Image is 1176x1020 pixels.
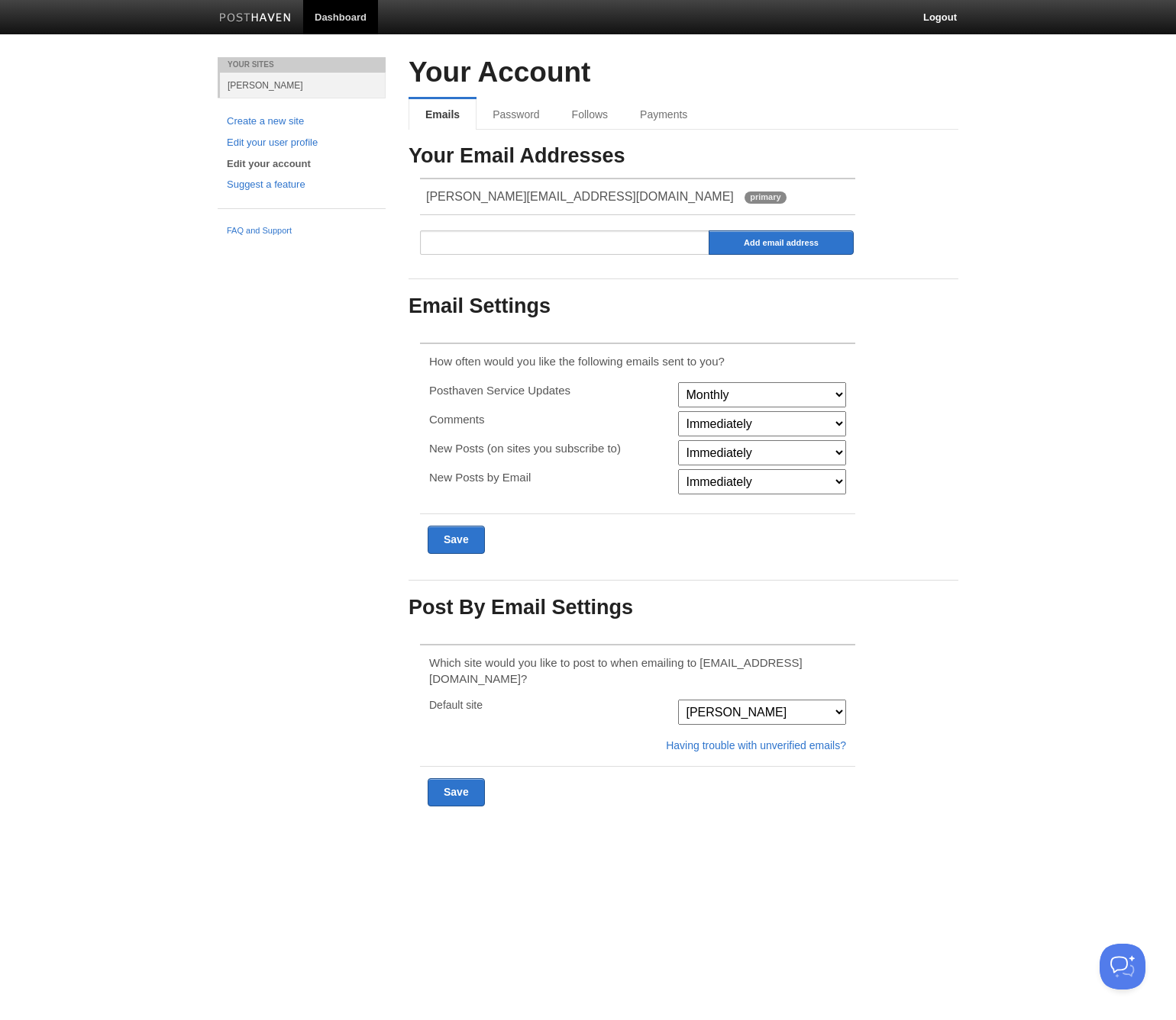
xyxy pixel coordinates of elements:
[709,230,854,255] input: Add email address
[409,597,958,619] h3: Post By Email Settings
[429,411,668,427] p: Comments
[556,99,624,130] a: Follows
[409,145,958,168] h3: Your Email Addresses
[227,114,376,130] a: Create a new site
[218,57,386,72] li: Your Sites
[624,99,703,130] a: Payments
[1100,944,1145,989] iframe: Help Scout Beacon - Open
[429,655,846,687] p: Which site would you like to post to when emailing to [EMAIL_ADDRESS][DOMAIN_NAME]?
[429,353,846,369] p: How often would you like the following emails sent to you?
[745,191,786,204] span: primary
[428,778,485,806] input: Save
[227,224,376,238] a: FAQ and Support
[477,99,555,130] a: Password
[425,700,673,710] div: Default site
[227,156,376,172] a: Edit your account
[409,99,477,130] a: Emails
[666,739,846,751] a: Having trouble with unverified emails?
[220,72,386,98] a: [PERSON_NAME]
[429,440,668,456] p: New Posts (on sites you subscribe to)
[426,190,734,203] span: [PERSON_NAME][EMAIL_ADDRESS][DOMAIN_NAME]
[429,382,668,398] p: Posthaven Service Updates
[227,135,376,151] a: Edit your user profile
[409,295,958,318] h3: Email Settings
[429,469,668,485] p: New Posts by Email
[219,13,292,24] img: Posthaven-bar
[428,526,485,554] input: Save
[227,177,376,193] a: Suggest a feature
[409,57,958,88] h2: Your Account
